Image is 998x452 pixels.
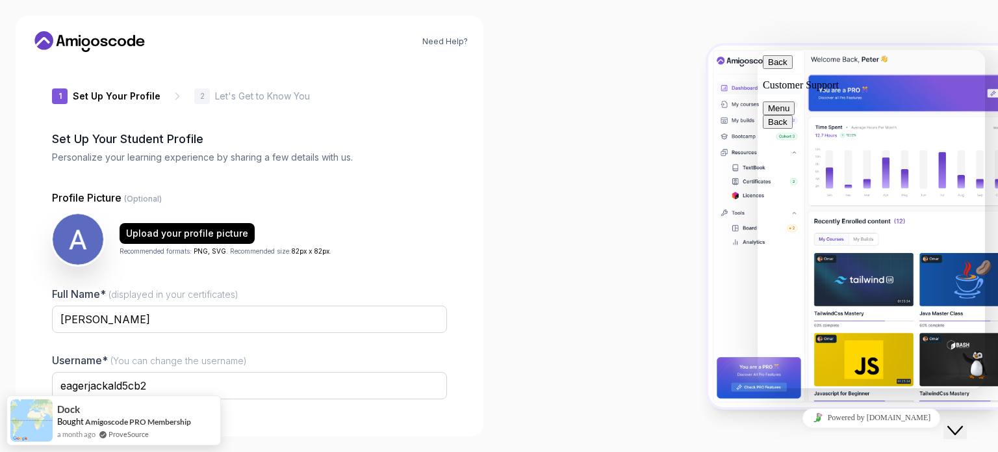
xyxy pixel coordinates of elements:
[57,416,84,427] span: Bought
[126,227,248,240] div: Upload your profile picture
[57,429,96,440] span: a month ago
[52,419,447,432] p: Job Title*
[109,289,238,300] span: (displayed in your certificates)
[110,355,247,366] span: (You can change the username)
[52,372,447,399] input: Enter your Username
[194,247,226,255] span: PNG, SVG
[758,403,985,432] iframe: chat widget
[52,354,247,367] label: Username*
[291,247,329,255] span: 82px x 82px
[85,417,191,427] a: Amigoscode PRO Membership
[215,90,310,103] p: Let's Get to Know You
[200,92,205,100] p: 2
[52,151,447,164] p: Personalize your learning experience by sharing a few details with us.
[422,36,468,47] a: Need Help?
[943,400,985,439] iframe: chat widget
[708,46,998,407] img: Amigoscode Dashboard
[52,287,238,300] label: Full Name*
[58,92,62,100] p: 1
[10,399,53,442] img: provesource social proof notification image
[53,214,103,265] img: user profile image
[57,404,80,415] span: Dock
[52,130,447,148] h2: Set Up Your Student Profile
[120,223,255,244] button: Upload your profile picture
[124,194,162,204] span: (Optional)
[758,50,985,388] iframe: chat widget
[52,306,447,333] input: Enter your Full Name
[73,90,160,103] p: Set Up Your Profile
[120,246,331,256] p: Recommended formats: . Recommended size: .
[109,429,149,440] a: ProveSource
[52,190,447,206] p: Profile Picture
[31,31,148,52] a: Home link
